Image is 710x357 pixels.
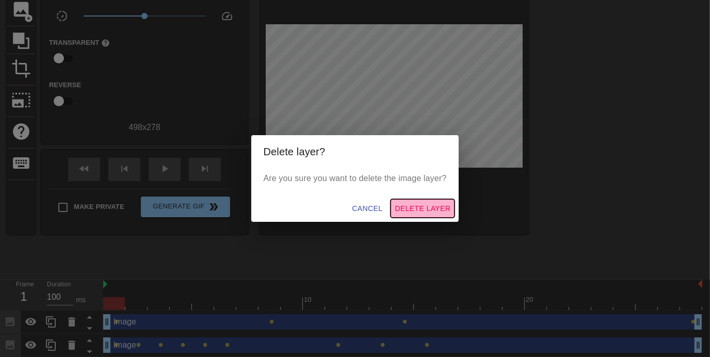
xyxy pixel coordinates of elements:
[264,172,447,185] p: Are you sure you want to delete the image layer?
[352,202,382,215] span: Cancel
[264,143,447,160] h2: Delete layer?
[391,199,455,218] button: Delete Layer
[395,202,450,215] span: Delete Layer
[348,199,386,218] button: Cancel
